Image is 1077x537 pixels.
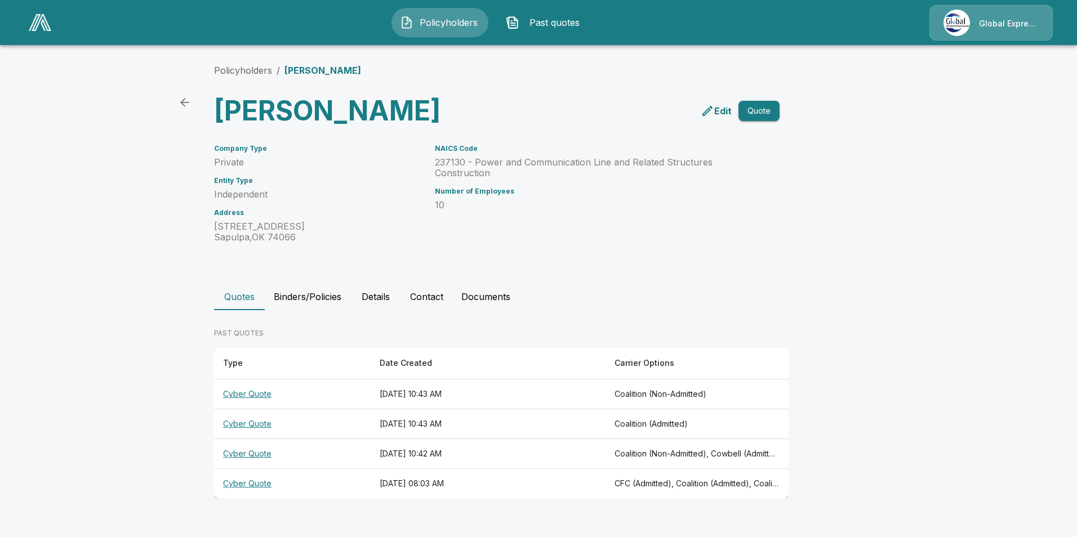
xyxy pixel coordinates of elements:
[284,64,361,77] p: [PERSON_NAME]
[214,283,265,310] button: Quotes
[214,65,272,76] a: Policyholders
[391,8,488,37] button: Policyholders IconPolicyholders
[214,157,421,168] p: Private
[214,177,421,185] h6: Entity Type
[371,409,606,439] th: [DATE] 10:43 AM
[606,379,789,409] th: Coalition (Non-Admitted)
[418,16,480,29] span: Policyholders
[214,145,421,153] h6: Company Type
[606,347,789,379] th: Carrier Options
[214,469,371,499] th: Cyber Quote
[214,95,492,127] h3: [PERSON_NAME]
[606,469,789,499] th: CFC (Admitted), Coalition (Admitted), Coalition (Non-Admitted), Tokio Marine TMHCC (Non-Admitted)...
[698,102,734,120] a: edit
[452,283,519,310] button: Documents
[214,347,371,379] th: Type
[435,187,753,195] h6: Number of Employees
[214,439,371,469] th: Cyber Quote
[435,200,753,211] p: 10
[214,221,421,243] p: [STREET_ADDRESS] Sapulpa , OK 74066
[214,189,421,200] p: Independent
[350,283,401,310] button: Details
[214,379,371,409] th: Cyber Quote
[265,283,350,310] button: Binders/Policies
[606,439,789,469] th: Coalition (Non-Admitted), Cowbell (Admitted), Cowbell (Non-Admitted), CFC (Admitted), Tokio Marin...
[277,64,280,77] li: /
[401,283,452,310] button: Contact
[371,379,606,409] th: [DATE] 10:43 AM
[435,145,753,153] h6: NAICS Code
[400,16,413,29] img: Policyholders Icon
[435,157,753,178] p: 237130 - Power and Communication Line and Related Structures Construction
[214,409,371,439] th: Cyber Quote
[214,64,361,77] nav: breadcrumb
[497,8,594,37] button: Past quotes IconPast quotes
[214,209,421,217] h6: Address
[214,328,789,338] p: PAST QUOTES
[371,439,606,469] th: [DATE] 10:42 AM
[371,347,606,379] th: Date Created
[606,409,789,439] th: Coalition (Admitted)
[524,16,586,29] span: Past quotes
[29,14,51,31] img: AA Logo
[506,16,519,29] img: Past quotes Icon
[738,101,780,122] button: Quote
[173,91,196,114] a: back
[714,104,732,118] p: Edit
[214,283,863,310] div: policyholder tabs
[214,347,789,498] table: responsive table
[371,469,606,499] th: [DATE] 08:03 AM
